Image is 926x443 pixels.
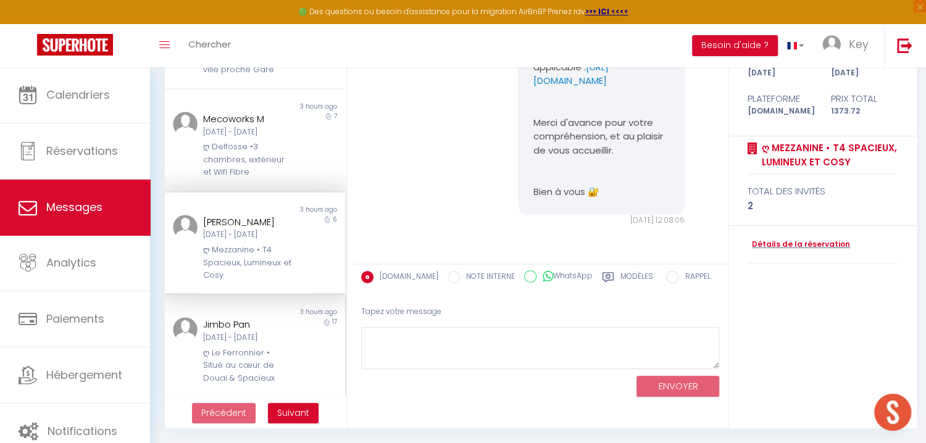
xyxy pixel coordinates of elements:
p: Veuillez trouver le barème applicable : [533,46,669,88]
div: Mecoworks M [203,112,292,126]
span: Chercher [188,38,231,51]
span: Hébergement [46,367,122,383]
button: Besoin d'aide ? [692,35,778,56]
div: Tapez votre message [361,297,720,327]
div: [PERSON_NAME] [203,215,292,230]
p: Merci d'avance pour votre compréhension, et au plaisir de vous accueillir. [533,116,669,158]
div: [DATE] 12:08:06 [518,215,685,226]
a: ღ Mezzanine • T4 Spacieux, Lumineux et Cosy [757,141,898,170]
span: Précédent [201,407,246,419]
div: Plateforme [740,91,823,106]
div: [DATE] - [DATE] [203,126,292,138]
button: ENVOYER [636,376,719,397]
a: [URL][DOMAIN_NAME] [533,60,609,88]
span: Analytics [46,255,96,270]
span: Paiements [46,311,104,326]
a: >>> ICI <<<< [585,6,628,17]
img: ... [173,112,198,136]
div: [DATE] [823,67,906,79]
span: 6 [333,215,337,224]
a: Chercher [179,24,240,67]
div: total des invités [748,184,898,199]
label: WhatsApp [536,270,593,284]
button: Previous [192,403,256,424]
img: ... [173,317,198,342]
span: 17 [332,317,337,326]
label: NOTE INTERNE [460,271,515,284]
div: [DATE] - [DATE] [203,332,292,344]
img: ... [822,35,841,54]
p: Bien à vous 🔐 [533,185,669,199]
button: Next [268,403,319,424]
div: 3 hours ago [255,205,345,215]
div: 3 hours ago [255,102,345,112]
span: Réservations [46,143,118,159]
img: ... [173,215,198,239]
div: 2 [748,199,898,213]
a: ... Key [813,24,884,67]
div: [DATE] [740,67,823,79]
div: ღ Delfosse •3 chambres, extérieur et Wifi Fibre [203,141,292,178]
div: [DOMAIN_NAME] [740,106,823,117]
span: Key [849,36,869,52]
div: 3 hours ago [255,307,345,317]
div: Prix total [823,91,906,106]
span: Suivant [277,407,309,419]
div: 1373.72 [823,106,906,117]
label: [DOMAIN_NAME] [373,271,438,284]
div: Jimbo Pan [203,317,292,332]
label: Modèles [620,271,653,286]
label: RAPPEL [678,271,710,284]
span: Notifications [48,423,117,439]
div: ღ Le Ferronnier • Situé au cœur de Douai & Spacieux [203,347,292,384]
span: 7 [334,112,337,121]
div: ღ Mezzanine • T4 Spacieux, Lumineux et Cosy [203,244,292,281]
img: logout [897,38,912,53]
div: [DATE] - [DATE] [203,229,292,241]
span: Messages [46,199,102,215]
span: Calendriers [46,87,110,102]
img: Super Booking [37,34,113,56]
div: Ouvrir le chat [874,394,911,431]
a: Détails de la réservation [748,239,850,250]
